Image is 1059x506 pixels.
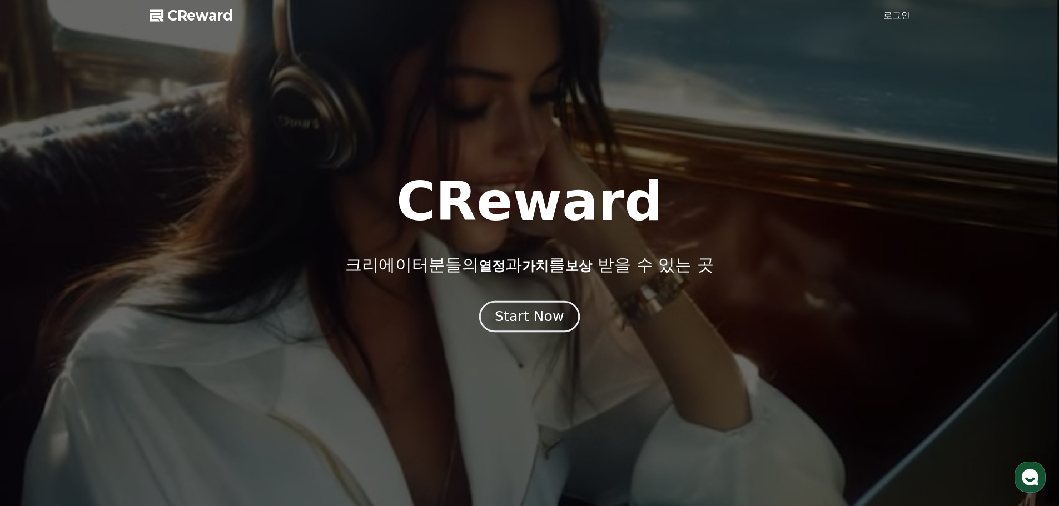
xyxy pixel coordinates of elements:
p: 크리에이터분들의 과 를 받을 수 있는 곳 [345,255,713,275]
a: CReward [150,7,233,24]
span: 홈 [35,369,42,378]
button: Start Now [479,300,580,332]
h1: CReward [396,175,663,228]
span: 설정 [172,369,185,378]
a: 홈 [3,352,73,380]
a: Start Now [481,313,578,323]
span: CReward [167,7,233,24]
span: 열정 [479,258,505,274]
span: 가치 [522,258,549,274]
span: 대화 [102,369,115,378]
a: 대화 [73,352,143,380]
div: Start Now [495,307,564,326]
a: 설정 [143,352,213,380]
a: 로그인 [883,9,910,22]
span: 보상 [565,258,592,274]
